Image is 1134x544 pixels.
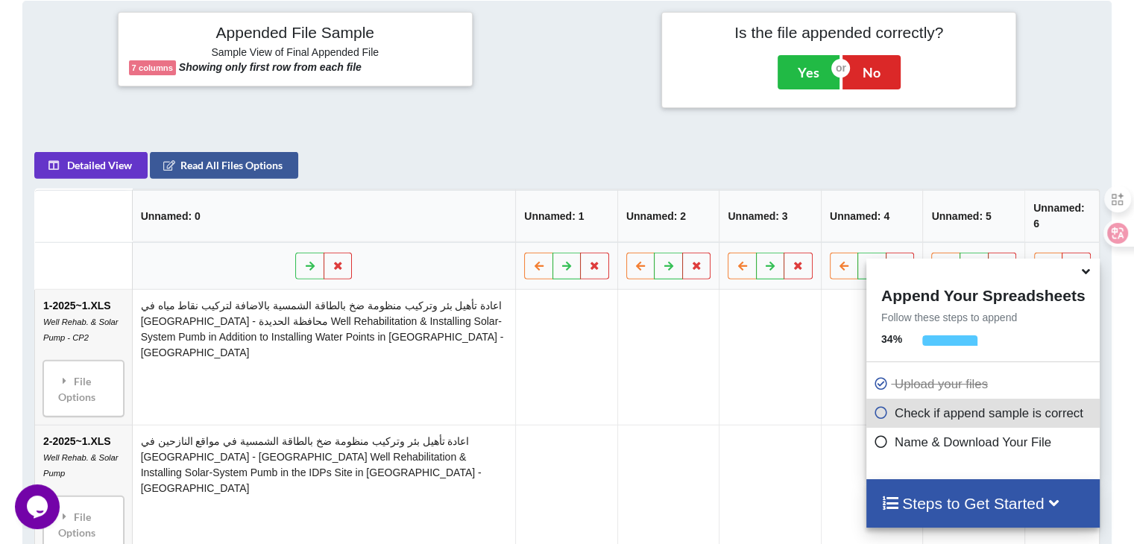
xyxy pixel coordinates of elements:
p: Follow these steps to append [866,310,1100,325]
h4: Appended File Sample [129,23,462,44]
h4: Steps to Get Started [881,494,1085,513]
p: Name & Download Your File [874,433,1096,452]
th: Unnamed: 5 [922,190,1024,242]
b: 34 % [881,333,902,345]
b: 7 columns [132,63,173,72]
button: Read All Files Options [150,152,298,179]
h6: Sample View of Final Appended File [129,46,462,61]
td: اعادة تأهيل بئر وتركيب منظومة ضخ بالطاقة الشمسية بالاضافة لتركيب نقاط مياه في [GEOGRAPHIC_DATA] -... [132,290,516,425]
th: Unnamed: 6 [1024,190,1099,242]
h4: Is the file appended correctly? [672,23,1005,42]
i: Well Rehab. & Solar Pump [43,453,119,478]
button: Detailed View [34,152,148,179]
th: Unnamed: 3 [719,190,821,242]
button: No [842,55,901,89]
p: Upload your files [874,375,1096,393]
iframe: chat widget [15,484,63,529]
i: Well Rehab. & Solar Pump - CP2 [43,317,119,342]
p: Check if append sample is correct [874,404,1096,423]
b: Showing only first row from each file [179,61,362,73]
h4: Append Your Spreadsheets [866,282,1100,305]
th: Unnamed: 1 [515,190,617,242]
div: File Options [48,365,119,412]
button: Yes [778,55,840,89]
th: Unnamed: 4 [821,190,923,242]
td: 1-2025~1.XLS [35,290,132,425]
th: Unnamed: 2 [617,190,719,242]
th: Unnamed: 0 [132,190,516,242]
